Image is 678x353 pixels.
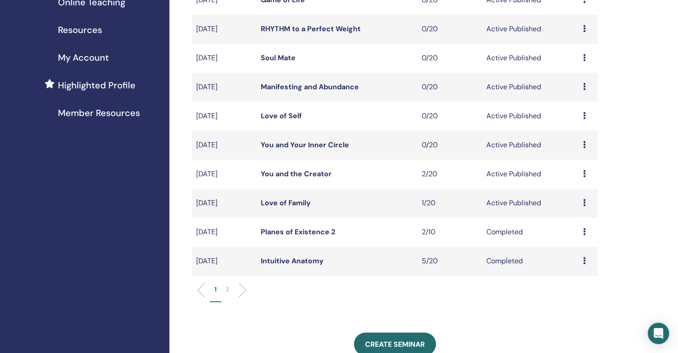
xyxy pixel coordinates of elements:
[192,102,256,131] td: [DATE]
[192,44,256,73] td: [DATE]
[482,189,579,218] td: Active Published
[58,23,102,37] span: Resources
[58,106,140,120] span: Member Resources
[417,218,482,247] td: 2/10
[417,247,482,276] td: 5/20
[482,218,579,247] td: Completed
[417,73,482,102] td: 0/20
[417,131,482,160] td: 0/20
[192,218,256,247] td: [DATE]
[261,111,302,120] a: Love of Self
[648,323,669,344] div: Open Intercom Messenger
[482,160,579,189] td: Active Published
[261,82,359,91] a: Manifesting and Abundance
[261,140,349,150] a: You and Your Inner Circle
[214,285,217,294] p: 1
[482,102,579,131] td: Active Published
[226,285,229,294] p: 2
[192,73,256,102] td: [DATE]
[192,160,256,189] td: [DATE]
[261,198,311,208] a: Love of Family
[482,247,579,276] td: Completed
[192,15,256,44] td: [DATE]
[261,169,332,179] a: You and the Creator
[365,340,425,349] span: Create seminar
[58,51,109,64] span: My Account
[261,53,296,62] a: Soul Mate
[417,189,482,218] td: 1/20
[482,15,579,44] td: Active Published
[261,24,361,33] a: RHYTHM to a Perfect Weight
[261,256,324,266] a: Intuitive Anatomy
[192,131,256,160] td: [DATE]
[482,131,579,160] td: Active Published
[417,15,482,44] td: 0/20
[417,102,482,131] td: 0/20
[192,247,256,276] td: [DATE]
[58,79,136,92] span: Highlighted Profile
[417,160,482,189] td: 2/20
[482,73,579,102] td: Active Published
[417,44,482,73] td: 0/20
[482,44,579,73] td: Active Published
[261,227,335,237] a: Planes of Existence 2
[192,189,256,218] td: [DATE]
